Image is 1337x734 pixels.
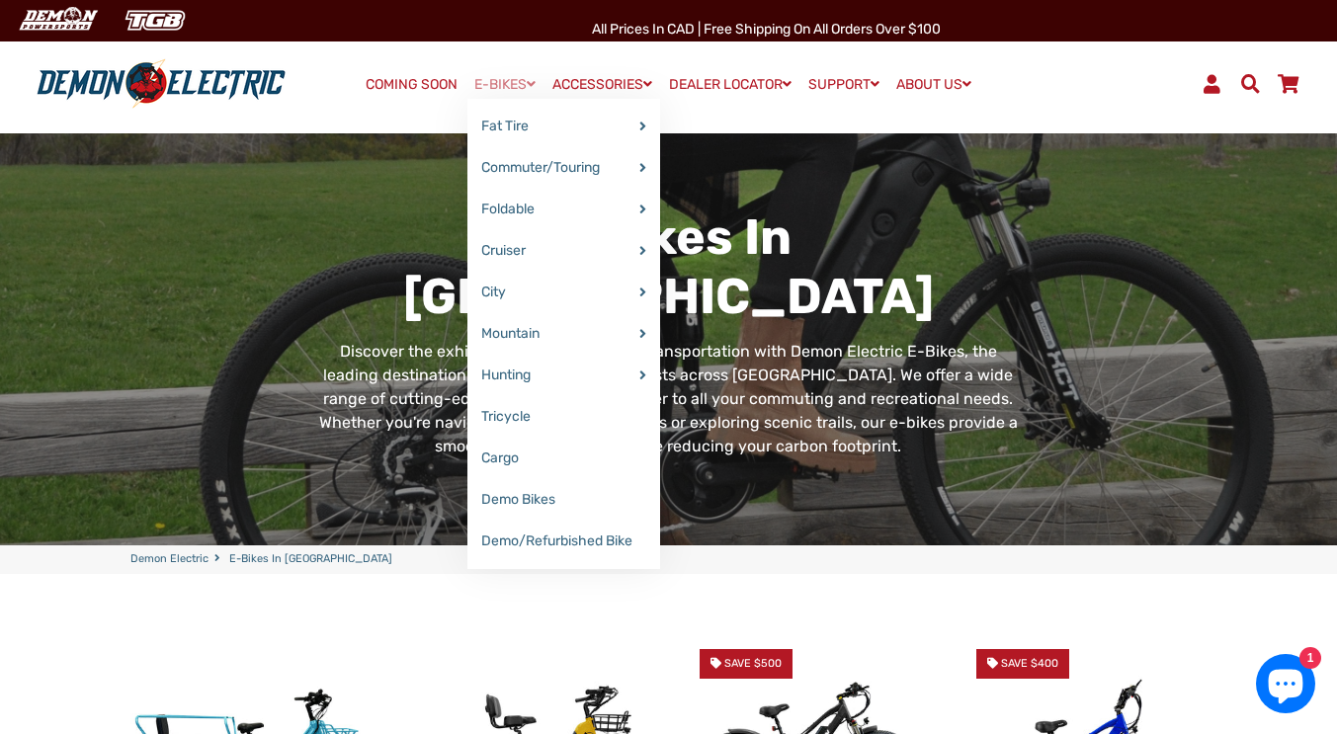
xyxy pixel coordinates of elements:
span: Save $500 [724,657,782,670]
span: E-Bikes in [GEOGRAPHIC_DATA] [229,551,392,568]
a: Tricycle [467,396,660,438]
a: Demo/Refurbished Bike [467,521,660,562]
a: Demon Electric [130,551,209,568]
img: Demon Electric logo [30,58,292,110]
a: Cruiser [467,230,660,272]
span: Discover the exhilaration of eco-friendly transportation with Demon Electric E-Bikes, the leading... [319,342,1018,455]
span: All Prices in CAD | Free shipping on all orders over $100 [592,21,941,38]
a: Demo Bikes [467,479,660,521]
a: SUPPORT [801,70,886,99]
a: Foldable [467,189,660,230]
h1: E-Bikes in [GEOGRAPHIC_DATA] [314,207,1023,326]
a: Cargo [467,438,660,479]
img: TGB Canada [115,4,196,37]
a: DEALER LOCATOR [662,70,798,99]
a: Mountain [467,313,660,355]
a: Fat Tire [467,106,660,147]
span: Save $400 [1001,657,1058,670]
a: ABOUT US [889,70,978,99]
a: ACCESSORIES [545,70,659,99]
inbox-online-store-chat: Shopify online store chat [1250,654,1321,718]
a: Hunting [467,355,660,396]
img: Demon Electric [10,4,105,37]
a: COMING SOON [359,71,464,99]
a: Commuter/Touring [467,147,660,189]
a: E-BIKES [467,70,543,99]
a: City [467,272,660,313]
